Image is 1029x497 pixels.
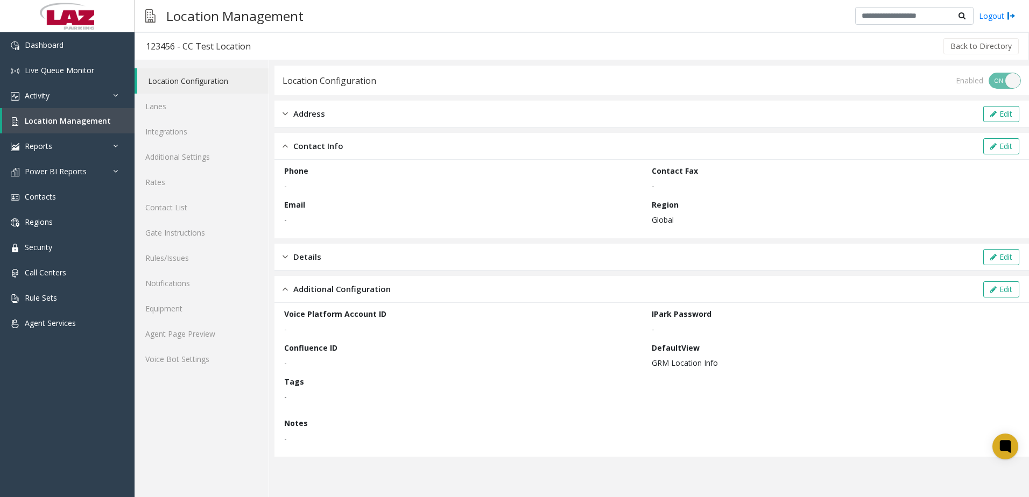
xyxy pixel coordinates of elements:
img: closed [283,108,288,120]
img: 'icon' [11,269,19,278]
label: Email [284,199,305,210]
a: Location Management [2,108,135,133]
label: Region [652,199,679,210]
button: Back to Directory [943,38,1019,54]
span: Reports [25,141,52,151]
span: Power BI Reports [25,166,87,176]
a: Contact List [135,195,269,220]
a: Rates [135,169,269,195]
img: 'icon' [11,41,19,50]
img: opened [283,140,288,152]
span: Details [293,251,321,263]
span: Additional Configuration [293,283,391,295]
span: Regions [25,217,53,227]
span: Security [25,242,52,252]
label: DefaultView [652,342,700,353]
p: - [284,432,1014,444]
a: Integrations [135,119,269,144]
p: - [652,180,1014,191]
span: Contacts [25,191,56,202]
span: Live Queue Monitor [25,65,94,75]
img: 'icon' [11,67,19,75]
a: Lanes [135,94,269,119]
p: Global [652,214,1014,225]
p: - [284,214,646,225]
span: Contact Info [293,140,343,152]
div: 123456 - CC Test Location [146,39,251,53]
span: Rule Sets [25,293,57,303]
img: 'icon' [11,92,19,101]
div: Enabled [956,75,983,86]
span: Location Management [25,116,111,126]
button: Edit [983,138,1019,154]
p: - [652,323,1014,335]
p: - [284,391,1009,402]
img: 'icon' [11,244,19,252]
label: Tags [284,376,304,387]
a: Rules/Issues [135,245,269,271]
span: Activity [25,90,50,101]
button: Edit [983,281,1019,297]
img: 'icon' [11,143,19,151]
img: logout [1007,10,1016,22]
div: Location Configuration [283,74,376,88]
a: Agent Page Preview [135,321,269,346]
img: 'icon' [11,294,19,303]
label: Voice Platform Account ID [284,308,386,319]
label: Phone [284,165,308,176]
img: closed [283,251,288,263]
a: Voice Bot Settings [135,346,269,372]
h3: Location Management [161,3,309,29]
img: pageIcon [145,3,156,29]
a: Location Configuration [137,68,269,94]
img: 'icon' [11,193,19,202]
label: IPark Password [652,308,711,319]
p: - [284,323,646,335]
button: Edit [983,106,1019,122]
a: Additional Settings [135,144,269,169]
img: 'icon' [11,117,19,126]
p: - [284,357,646,368]
span: Agent Services [25,318,76,328]
label: Confluence ID [284,342,337,353]
a: Notifications [135,271,269,296]
span: Call Centers [25,267,66,278]
span: Dashboard [25,40,64,50]
p: GRM Location Info [652,357,1014,368]
a: Equipment [135,296,269,321]
img: 'icon' [11,218,19,227]
a: Logout [979,10,1016,22]
button: Edit [983,249,1019,265]
img: 'icon' [11,168,19,176]
label: Notes [284,417,308,429]
img: 'icon' [11,319,19,328]
p: - [284,180,646,191]
span: Address [293,108,325,120]
a: Gate Instructions [135,220,269,245]
label: Contact Fax [652,165,698,176]
img: opened [283,283,288,295]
